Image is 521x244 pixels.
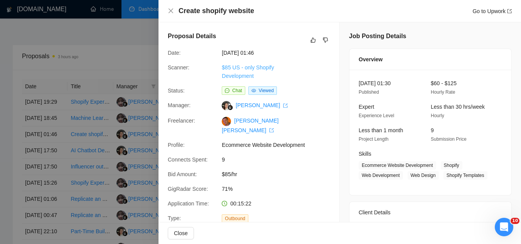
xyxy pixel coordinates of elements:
[222,118,278,133] a: [PERSON_NAME] [PERSON_NAME] export
[222,155,337,164] span: 9
[431,104,485,110] span: Less than 30 hrs/week
[222,185,337,193] span: 71%
[472,8,512,14] a: Go to Upworkexport
[359,104,374,110] span: Expert
[359,113,394,118] span: Experience Level
[168,118,195,124] span: Freelancer:
[222,117,231,126] img: c1WWgwmaGevJdZ-l_Vf-CmXdbmQwVpuCq4Thkz8toRvCgf_hjs15DDqs-87B3E-w26
[359,161,436,170] span: Ecommerce Website Development
[507,9,512,13] span: export
[222,201,227,206] span: clock-circle
[408,171,439,180] span: Web Design
[495,218,513,236] iframe: Intercom live chat
[236,102,288,108] a: [PERSON_NAME] export
[168,215,181,221] span: Type:
[251,88,256,93] span: eye
[230,200,251,207] span: 00:15:22
[168,64,189,71] span: Scanner:
[222,214,248,223] span: Outbound
[359,202,502,223] div: Client Details
[431,80,457,86] span: $60 - $125
[323,37,328,43] span: dislike
[168,227,194,239] button: Close
[174,229,188,237] span: Close
[349,32,406,41] h5: Job Posting Details
[359,55,383,64] span: Overview
[168,8,174,14] button: Close
[168,102,191,108] span: Manager:
[283,103,288,108] span: export
[309,35,318,45] button: like
[168,50,180,56] span: Date:
[259,88,274,93] span: Viewed
[222,49,337,57] span: [DATE] 01:46
[168,171,197,177] span: Bid Amount:
[168,32,216,41] h5: Proposal Details
[359,171,403,180] span: Web Development
[431,136,467,142] span: Submission Price
[168,186,208,192] span: GigRadar Score:
[222,170,337,178] span: $85/hr
[168,142,185,148] span: Profile:
[321,35,330,45] button: dislike
[359,151,371,157] span: Skills
[431,113,444,118] span: Hourly
[168,88,185,94] span: Status:
[431,89,455,95] span: Hourly Rate
[232,88,242,93] span: Chat
[168,200,209,207] span: Application Time:
[431,127,434,133] span: 9
[168,156,208,163] span: Connects Spent:
[511,218,519,224] span: 10
[310,37,316,43] span: like
[441,161,462,170] span: Shopify
[222,64,274,79] a: $85 US - only Shopify Development
[359,127,403,133] span: Less than 1 month
[359,136,388,142] span: Project Length
[225,88,229,93] span: message
[359,89,379,95] span: Published
[359,80,391,86] span: [DATE] 01:30
[168,8,174,14] span: close
[269,128,274,133] span: export
[443,171,487,180] span: Shopify Templates
[222,141,337,149] span: Ecommerce Website Development
[228,105,233,110] img: gigradar-bm.png
[179,6,254,16] h4: Create shopify website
